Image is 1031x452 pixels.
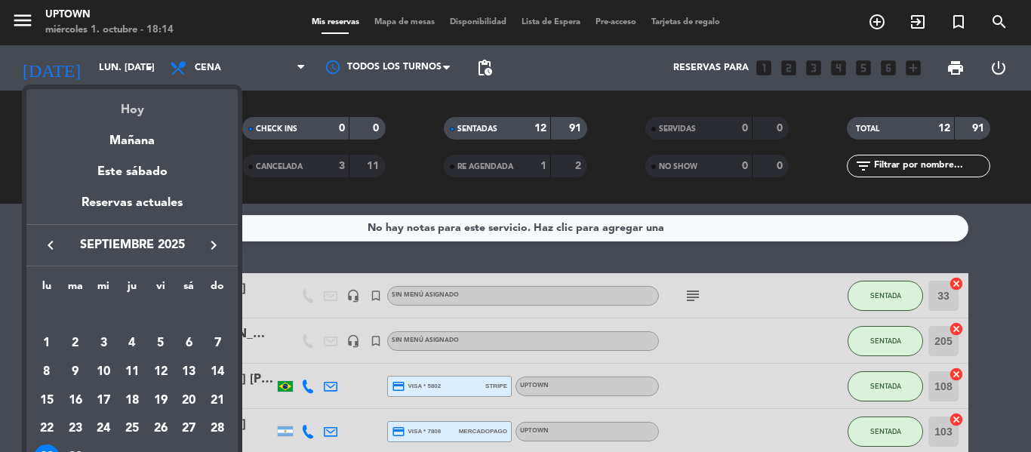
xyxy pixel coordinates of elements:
[61,415,90,444] td: 23 de septiembre de 2025
[32,415,61,444] td: 22 de septiembre de 2025
[146,358,175,386] td: 12 de septiembre de 2025
[61,386,90,415] td: 16 de septiembre de 2025
[34,331,60,356] div: 1
[205,417,230,442] div: 28
[89,415,118,444] td: 24 de septiembre de 2025
[63,331,88,356] div: 2
[89,278,118,301] th: miércoles
[119,359,145,385] div: 11
[32,358,61,386] td: 8 de septiembre de 2025
[119,417,145,442] div: 25
[200,235,227,255] button: keyboard_arrow_right
[91,331,116,356] div: 3
[205,359,230,385] div: 14
[175,386,204,415] td: 20 de septiembre de 2025
[64,235,200,255] span: septiembre 2025
[37,235,64,255] button: keyboard_arrow_left
[26,120,238,151] div: Mañana
[205,388,230,414] div: 21
[175,330,204,358] td: 6 de septiembre de 2025
[89,386,118,415] td: 17 de septiembre de 2025
[61,358,90,386] td: 9 de septiembre de 2025
[203,415,232,444] td: 28 de septiembre de 2025
[176,388,202,414] div: 20
[119,388,145,414] div: 18
[32,301,232,330] td: SEP.
[146,386,175,415] td: 19 de septiembre de 2025
[42,236,60,254] i: keyboard_arrow_left
[91,417,116,442] div: 24
[89,330,118,358] td: 3 de septiembre de 2025
[203,358,232,386] td: 14 de septiembre de 2025
[118,278,146,301] th: jueves
[34,359,60,385] div: 8
[175,278,204,301] th: sábado
[119,331,145,356] div: 4
[205,331,230,356] div: 7
[34,388,60,414] div: 15
[148,331,174,356] div: 5
[146,278,175,301] th: viernes
[176,331,202,356] div: 6
[175,415,204,444] td: 27 de septiembre de 2025
[176,417,202,442] div: 27
[118,415,146,444] td: 25 de septiembre de 2025
[63,359,88,385] div: 9
[175,358,204,386] td: 13 de septiembre de 2025
[146,415,175,444] td: 26 de septiembre de 2025
[61,330,90,358] td: 2 de septiembre de 2025
[26,193,238,224] div: Reservas actuales
[26,89,238,120] div: Hoy
[89,358,118,386] td: 10 de septiembre de 2025
[32,386,61,415] td: 15 de septiembre de 2025
[205,236,223,254] i: keyboard_arrow_right
[118,386,146,415] td: 18 de septiembre de 2025
[203,330,232,358] td: 7 de septiembre de 2025
[203,278,232,301] th: domingo
[26,151,238,193] div: Este sábado
[91,359,116,385] div: 10
[118,358,146,386] td: 11 de septiembre de 2025
[91,388,116,414] div: 17
[148,359,174,385] div: 12
[63,388,88,414] div: 16
[118,330,146,358] td: 4 de septiembre de 2025
[176,359,202,385] div: 13
[34,417,60,442] div: 22
[148,417,174,442] div: 26
[61,278,90,301] th: martes
[203,386,232,415] td: 21 de septiembre de 2025
[148,388,174,414] div: 19
[146,330,175,358] td: 5 de septiembre de 2025
[32,330,61,358] td: 1 de septiembre de 2025
[32,278,61,301] th: lunes
[63,417,88,442] div: 23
